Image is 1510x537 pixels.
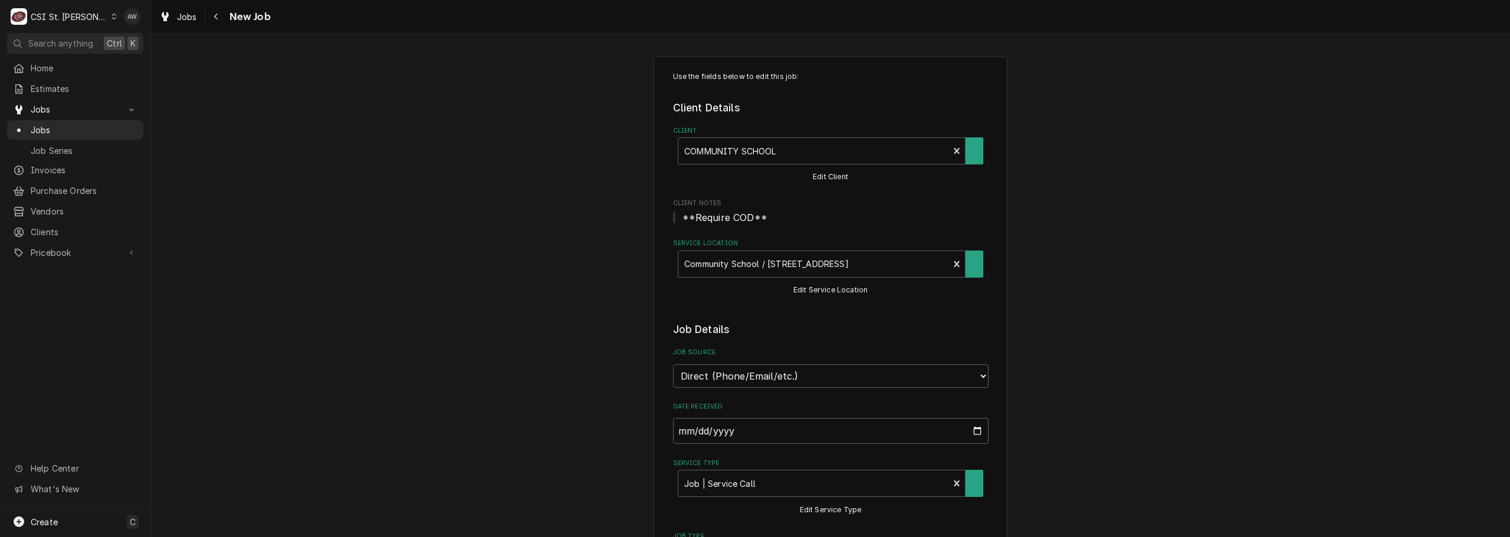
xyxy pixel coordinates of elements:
[7,100,143,119] a: Go to Jobs
[673,126,989,136] label: Client
[798,503,864,518] button: Edit Service Type
[673,126,989,185] div: Client
[31,226,137,238] span: Clients
[966,137,983,164] button: Create New Client
[7,202,143,221] a: Vendors
[673,402,989,411] label: Date Received
[31,483,136,495] span: What's New
[124,8,140,25] div: Alexandria Wilp's Avatar
[673,459,989,468] label: Service Type
[7,120,143,140] a: Jobs
[31,103,120,116] span: Jobs
[7,33,143,54] button: Search anythingCtrlK
[673,239,989,248] label: Service Location
[7,181,143,200] a: Purchase Orders
[792,283,870,298] button: Edit Service Location
[673,348,989,357] label: Job Source
[130,37,136,50] span: K
[7,479,143,499] a: Go to What's New
[673,199,989,208] span: Client Notes
[31,124,137,136] span: Jobs
[11,8,27,25] div: CSI St. Louis's Avatar
[31,144,137,157] span: Job Series
[7,160,143,180] a: Invoices
[673,322,989,337] legend: Job Details
[124,8,140,25] div: AW
[673,459,989,517] div: Service Type
[673,348,989,387] div: Job Source
[31,517,58,527] span: Create
[130,516,136,528] span: C
[31,11,107,23] div: CSI St. [PERSON_NAME]
[107,37,122,50] span: Ctrl
[31,164,137,176] span: Invoices
[673,199,989,224] div: Client Notes
[31,205,137,218] span: Vendors
[966,470,983,497] button: Create New Service
[7,243,143,262] a: Go to Pricebook
[226,9,271,25] span: New Job
[7,222,143,242] a: Clients
[811,170,850,185] button: Edit Client
[7,58,143,78] a: Home
[673,239,989,297] div: Service Location
[7,79,143,98] a: Estimates
[673,210,989,225] span: Client Notes
[31,185,137,197] span: Purchase Orders
[207,7,226,26] button: Navigate back
[155,7,202,27] a: Jobs
[31,62,137,74] span: Home
[31,83,137,95] span: Estimates
[11,8,27,25] div: C
[7,141,143,160] a: Job Series
[31,462,136,475] span: Help Center
[966,251,983,278] button: Create New Location
[673,71,989,82] p: Use the fields below to edit this job:
[673,402,989,444] div: Date Received
[177,11,197,23] span: Jobs
[31,246,120,259] span: Pricebook
[7,459,143,478] a: Go to Help Center
[673,100,989,116] legend: Client Details
[28,37,93,50] span: Search anything
[673,418,989,444] input: yyyy-mm-dd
